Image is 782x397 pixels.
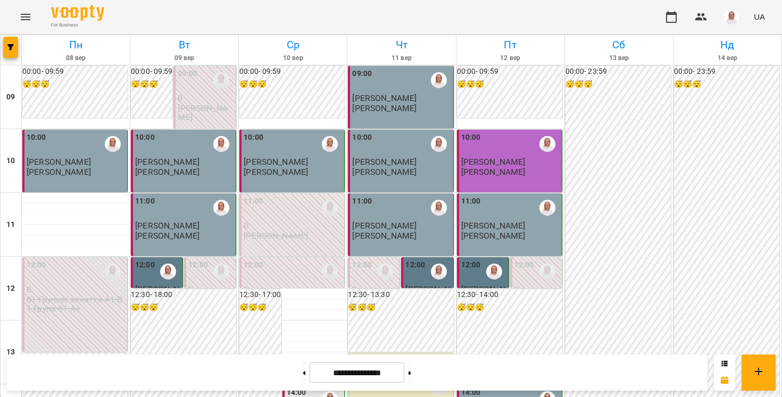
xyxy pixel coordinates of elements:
[6,283,15,294] h6: 12
[352,104,417,113] p: [PERSON_NAME]
[461,231,526,240] p: [PERSON_NAME]
[539,200,555,216] img: Анастасія
[27,285,125,294] p: 0
[565,66,671,78] h6: 00:00 - 23:59
[514,259,534,271] label: 12:00
[239,302,281,314] h6: 😴😴😴
[244,132,263,143] label: 10:00
[244,231,308,240] p: [PERSON_NAME]
[457,302,562,314] h6: 😴😴😴
[244,221,342,230] p: 0
[724,10,739,24] img: 7b3448e7bfbed3bd7cdba0ed84700e25.png
[178,68,197,80] label: 09:00
[352,221,417,231] span: [PERSON_NAME]
[352,157,417,167] span: [PERSON_NAME]
[213,72,229,88] img: Анастасія
[352,93,417,103] span: [PERSON_NAME]
[239,289,281,301] h6: 12:30 - 17:00
[322,136,338,152] img: Анастасія
[431,136,447,152] img: Анастасія
[486,264,502,280] img: Анастасія
[377,264,393,280] img: Анастасія
[352,259,372,271] label: 12:00
[6,155,15,167] h6: 10
[135,284,179,303] span: [PERSON_NAME]
[135,157,199,167] span: [PERSON_NAME]
[51,5,104,21] img: Voopty Logo
[160,264,176,280] div: Анастасія
[352,68,372,80] label: 09:00
[188,285,234,294] p: 0
[514,285,560,294] p: 0
[461,259,481,271] label: 12:00
[405,259,425,271] label: 12:00
[348,302,453,314] h6: 😴😴😴
[22,66,128,78] h6: 00:00 - 09:59
[431,200,447,216] img: Анастасія
[675,37,780,53] h6: Нд
[239,66,345,78] h6: 00:00 - 09:59
[458,37,563,53] h6: Пт
[539,136,555,152] div: Анастасія
[461,284,505,303] span: [PERSON_NAME]
[132,37,237,53] h6: Вт
[213,200,229,216] div: Анастасія
[131,289,236,301] h6: 12:30 - 18:00
[6,347,15,358] h6: 13
[457,289,562,301] h6: 12:30 - 14:00
[567,53,671,63] h6: 13 вер
[352,285,397,294] p: 0
[674,66,779,78] h6: 00:00 - 23:59
[565,79,671,90] h6: 😴😴😴
[322,264,338,280] img: Анастасія
[352,196,372,207] label: 11:00
[675,53,780,63] h6: 14 вер
[244,259,263,271] label: 12:00
[239,79,345,90] h6: 😴😴😴
[322,200,338,216] img: Анастасія
[461,196,481,207] label: 11:00
[349,53,454,63] h6: 11 вер
[431,264,447,280] img: Анастасія
[352,231,417,240] p: [PERSON_NAME]
[457,79,562,90] h6: 😴😴😴
[178,104,234,122] p: [PERSON_NAME]
[188,259,208,271] label: 12:00
[135,221,199,231] span: [PERSON_NAME]
[6,219,15,231] h6: 11
[349,37,454,53] h6: Чт
[23,37,128,53] h6: Пн
[352,167,417,176] p: [PERSON_NAME]
[105,264,121,280] img: Анастасія
[27,167,91,176] p: [PERSON_NAME]
[750,7,769,27] button: UA
[567,37,671,53] h6: Сб
[431,72,447,88] img: Анастасія
[23,53,128,63] h6: 08 вер
[539,264,555,280] div: Анастасія
[135,231,199,240] p: [PERSON_NAME]
[674,79,779,90] h6: 😴😴😴
[131,302,236,314] h6: 😴😴😴
[27,157,91,167] span: [PERSON_NAME]
[132,53,237,63] h6: 09 вер
[244,285,342,294] p: 0
[27,295,125,314] p: 81 Групові заняття A1-B1 Група 81 A1
[13,4,38,30] button: Menu
[240,53,345,63] h6: 10 вер
[213,136,229,152] img: Анастасія
[457,66,562,78] h6: 00:00 - 09:59
[461,221,526,231] span: [PERSON_NAME]
[405,284,450,303] span: [PERSON_NAME]
[178,94,234,103] p: 0
[244,167,308,176] p: [PERSON_NAME]
[6,91,15,103] h6: 09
